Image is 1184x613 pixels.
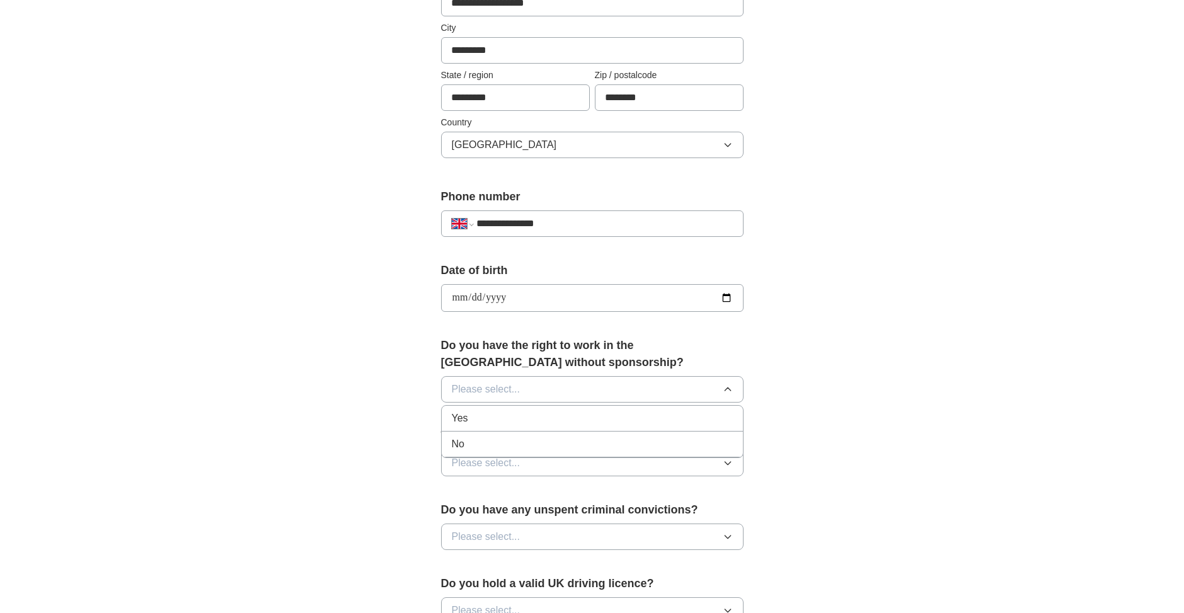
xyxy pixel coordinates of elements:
[441,69,590,82] label: State / region
[441,376,744,403] button: Please select...
[441,132,744,158] button: [GEOGRAPHIC_DATA]
[441,262,744,279] label: Date of birth
[441,450,744,476] button: Please select...
[452,411,468,426] span: Yes
[452,455,520,471] span: Please select...
[441,524,744,550] button: Please select...
[452,529,520,544] span: Please select...
[441,575,744,592] label: Do you hold a valid UK driving licence?
[441,116,744,129] label: Country
[452,437,464,452] span: No
[452,137,557,152] span: [GEOGRAPHIC_DATA]
[452,382,520,397] span: Please select...
[441,337,744,371] label: Do you have the right to work in the [GEOGRAPHIC_DATA] without sponsorship?
[595,69,744,82] label: Zip / postalcode
[441,21,744,35] label: City
[441,188,744,205] label: Phone number
[441,501,744,518] label: Do you have any unspent criminal convictions?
